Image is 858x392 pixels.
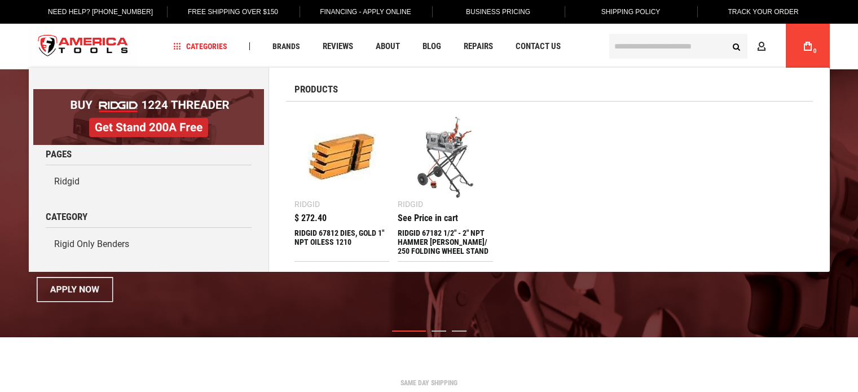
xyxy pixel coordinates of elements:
a: RIDGID 67812 DIES, GOLD 1 Ridgid $ 272.40 RIDGID 67812 DIES, GOLD 1" NPT OILESS 1210 [294,110,390,261]
a: BOGO: Buy RIDGID® 1224 Threader, Get Stand 200A Free! [33,89,264,98]
span: $ 272.40 [294,214,327,223]
span: Reviews [323,42,353,51]
a: Blog [417,39,446,54]
a: store logo [29,25,138,68]
a: RIDGID 67182 1/2 Ridgid See Price in cart RIDGID 67182 1/2" - 2" NPT HAMMER [PERSON_NAME]/ 250 FO... [398,110,493,261]
a: 0 [797,24,819,69]
img: RIDGID 67182 1/2 [403,116,487,200]
a: Categories [168,39,232,54]
button: Search [726,36,747,57]
img: America Tools [29,25,138,68]
a: Rigid Only Benders [46,234,252,255]
div: Ridgid [294,200,320,208]
a: About [371,39,405,54]
a: Brands [267,39,305,54]
span: Repairs [464,42,493,51]
div: Ridgid [398,200,423,208]
span: About [376,42,400,51]
span: Categories [173,42,227,50]
img: RIDGID 67812 DIES, GOLD 1 [300,116,384,200]
span: Brands [272,42,300,50]
a: Reviews [318,39,358,54]
a: Repairs [459,39,498,54]
div: SAME DAY SHIPPING [26,380,833,386]
span: Contact Us [516,42,561,51]
a: Ridgid [46,171,252,192]
div: RIDGID 67812 DIES, GOLD 1 [294,228,390,256]
a: Contact Us [511,39,566,54]
div: See Price in cart [398,214,458,223]
span: Blog [423,42,441,51]
span: Category [46,212,87,222]
div: RIDGID 67182 1/2 [398,228,493,256]
img: BOGO: Buy RIDGID® 1224 Threader, Get Stand 200A Free! [33,89,264,145]
span: 0 [813,48,817,54]
span: Shipping Policy [601,8,661,16]
span: Products [294,85,338,94]
span: Pages [46,149,72,159]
